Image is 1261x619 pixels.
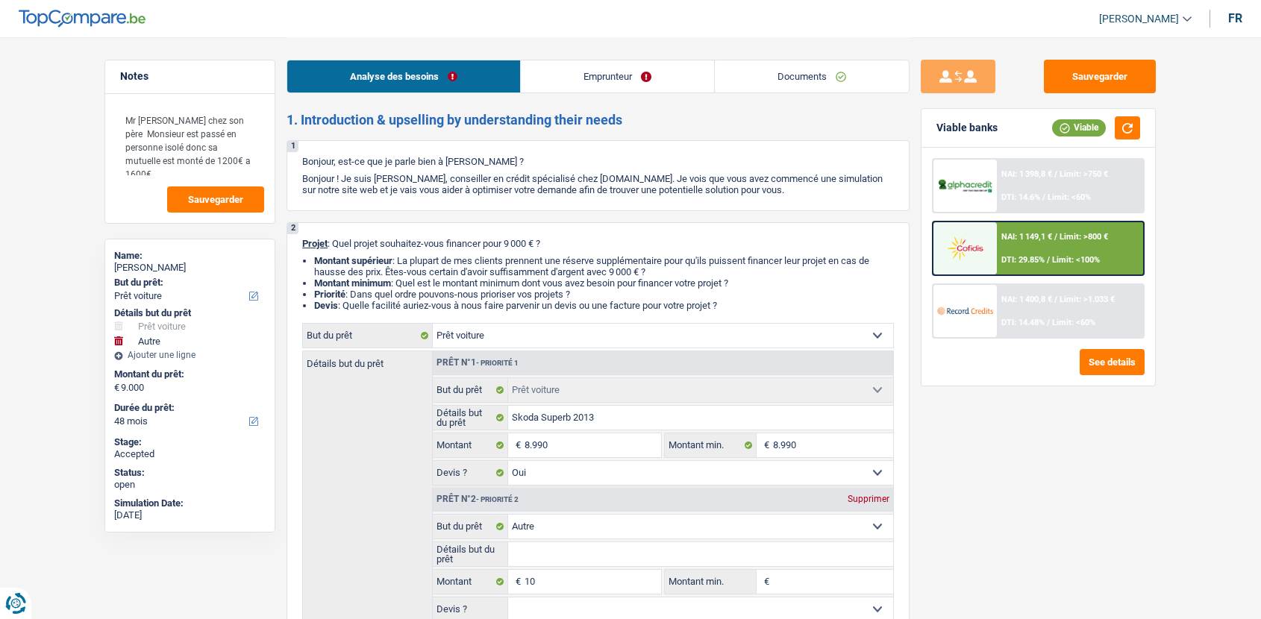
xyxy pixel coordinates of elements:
label: But du prêt [433,378,508,402]
span: Limit: <60% [1052,318,1095,327]
strong: Montant supérieur [314,255,392,266]
strong: Priorité [314,289,345,300]
span: Limit: <100% [1052,255,1100,265]
span: / [1054,232,1057,242]
div: Viable [1052,119,1106,136]
span: NAI: 1 400,8 € [1001,295,1052,304]
button: See details [1080,349,1145,375]
span: Devis [314,300,338,311]
div: Status: [114,467,266,479]
h2: 1. Introduction & upselling by understanding their needs [287,112,910,128]
span: / [1047,255,1050,265]
label: Détails but du prêt [303,351,432,368]
div: open [114,479,266,491]
span: DTI: 14.48% [1001,318,1045,327]
label: Montant min. [665,570,756,594]
span: / [1042,192,1045,202]
p: Bonjour ! Je suis [PERSON_NAME], conseiller en crédit spécialisé chez [DOMAIN_NAME]. Je vois que ... [302,173,894,195]
button: Sauvegarder [167,186,264,213]
p: Bonjour, est-ce que je parle bien à [PERSON_NAME] ? [302,156,894,167]
p: : Quel projet souhaitez-vous financer pour 9 000 € ? [302,238,894,249]
a: Analyse des besoins [287,60,520,92]
span: € [757,433,773,457]
div: Détails but du prêt [114,307,266,319]
span: NAI: 1 149,1 € [1001,232,1052,242]
span: [PERSON_NAME] [1099,13,1179,25]
span: € [508,433,525,457]
label: Montant du prêt: [114,368,263,380]
div: Stage: [114,436,266,448]
span: - Priorité 2 [476,495,519,503]
label: Durée du prêt: [114,402,263,414]
label: Devis ? [433,461,508,485]
div: Prêt n°2 [433,494,522,504]
div: Simulation Date: [114,497,266,509]
div: Viable banks [936,122,998,134]
span: Limit: >750 € [1060,169,1108,179]
span: Limit: >1.033 € [1060,295,1115,304]
span: € [114,382,119,394]
span: € [508,570,525,594]
li: : Quelle facilité auriez-vous à nous faire parvenir un devis ou une facture pour votre projet ? [314,300,894,311]
label: Détails but du prêt [433,406,508,430]
span: / [1047,318,1050,327]
label: Montant [433,433,508,457]
div: Supprimer [844,494,893,503]
img: TopCompare Logo [19,10,145,28]
label: Détails but du prêt [433,542,508,566]
li: : La plupart de mes clients prennent une réserve supplémentaire pour qu'ils puissent financer leu... [314,255,894,277]
span: / [1054,295,1057,304]
span: Limit: >800 € [1060,232,1108,242]
div: 2 [287,223,298,234]
a: Emprunteur [521,60,714,92]
div: [PERSON_NAME] [114,262,266,274]
img: Record Credits [937,297,992,324]
div: Accepted [114,448,266,460]
div: Ajouter une ligne [114,350,266,360]
label: But du prêt [433,515,508,538]
span: DTI: 14.6% [1001,192,1040,202]
label: But du prêt: [114,277,263,289]
span: Sauvegarder [188,195,243,204]
span: - Priorité 1 [476,359,519,367]
span: / [1054,169,1057,179]
a: Documents [715,60,909,92]
h5: Notes [120,70,260,83]
span: Projet [302,238,328,249]
div: Name: [114,250,266,262]
a: [PERSON_NAME] [1087,7,1192,31]
div: 1 [287,141,298,152]
img: Cofidis [937,234,992,262]
div: [DATE] [114,509,266,521]
span: € [757,570,773,594]
img: AlphaCredit [937,177,992,195]
label: Montant min. [665,433,756,457]
label: But du prêt [303,324,433,348]
span: DTI: 29.85% [1001,255,1045,265]
li: : Quel est le montant minimum dont vous avez besoin pour financer votre projet ? [314,277,894,289]
li: : Dans quel ordre pouvons-nous prioriser vos projets ? [314,289,894,300]
strong: Montant minimum [314,277,391,289]
span: Limit: <60% [1048,192,1091,202]
span: NAI: 1 398,8 € [1001,169,1052,179]
label: Montant [433,570,508,594]
div: Prêt n°1 [433,358,522,368]
div: fr [1228,11,1242,25]
button: Sauvegarder [1044,60,1156,93]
